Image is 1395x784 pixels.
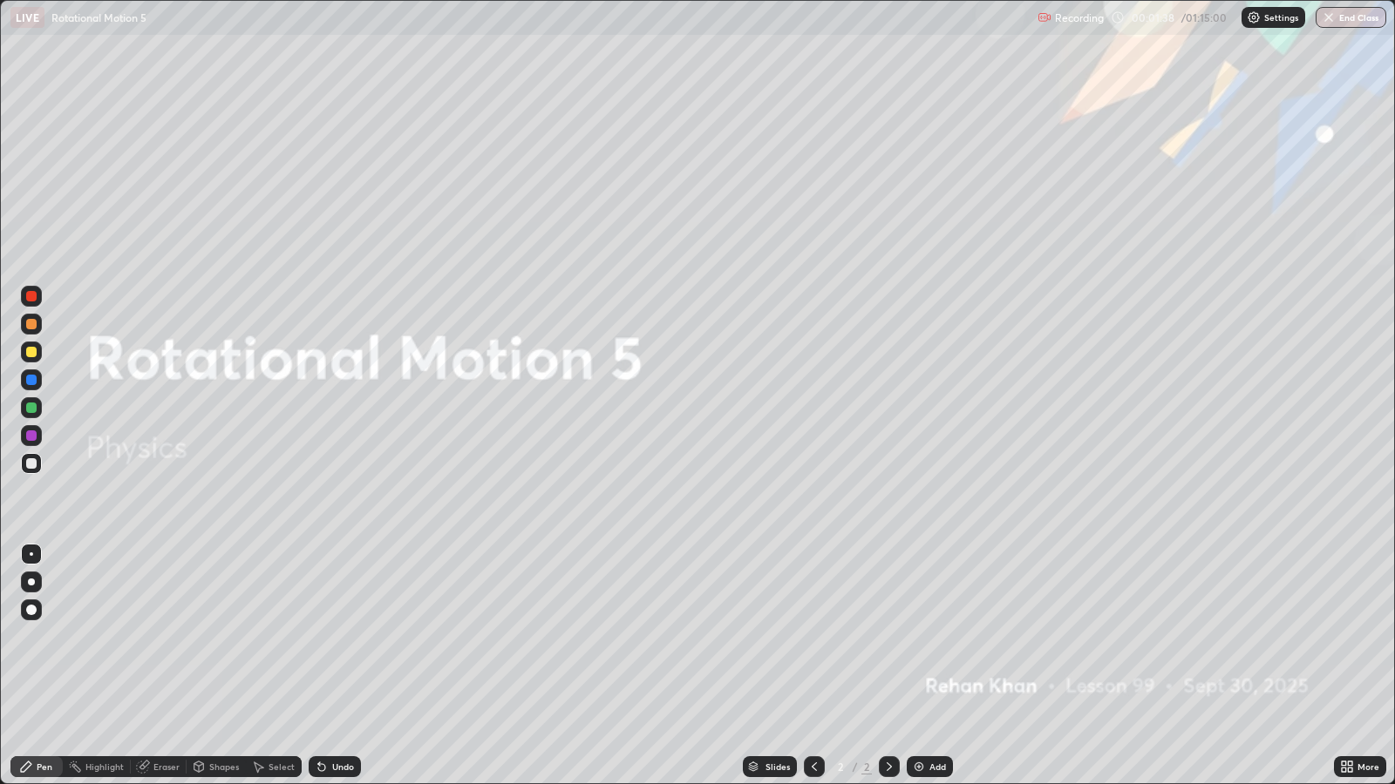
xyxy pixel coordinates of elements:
[1264,13,1298,22] p: Settings
[832,761,849,772] div: 2
[1358,762,1379,771] div: More
[85,762,124,771] div: Highlight
[1322,10,1336,24] img: end-class-cross
[853,761,858,772] div: /
[51,10,146,24] p: Rotational Motion 5
[37,762,52,771] div: Pen
[209,762,239,771] div: Shapes
[332,762,354,771] div: Undo
[929,762,946,771] div: Add
[1316,7,1386,28] button: End Class
[153,762,180,771] div: Eraser
[1055,11,1104,24] p: Recording
[269,762,295,771] div: Select
[16,10,39,24] p: LIVE
[912,760,926,774] img: add-slide-button
[861,759,872,774] div: 2
[1038,10,1051,24] img: recording.375f2c34.svg
[1247,10,1261,24] img: class-settings-icons
[766,762,790,771] div: Slides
